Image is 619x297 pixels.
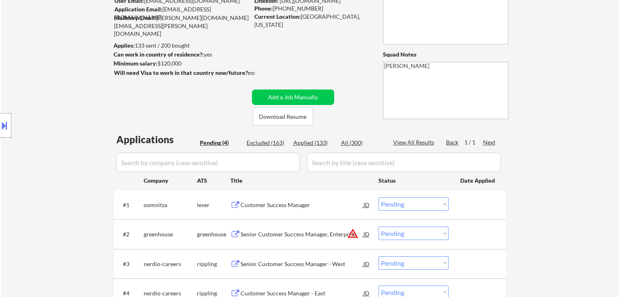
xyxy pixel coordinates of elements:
[363,256,371,271] div: JD
[254,4,370,13] div: [PHONE_NUMBER]
[393,138,437,146] div: View All Results
[383,50,508,59] div: Squad Notes
[254,13,301,20] strong: Current Location:
[114,41,249,50] div: 133 sent / 200 bought
[253,107,313,126] button: Download Resume
[363,227,371,241] div: JD
[123,260,137,268] div: #3
[247,139,287,147] div: Excluded (163)
[241,260,363,268] div: Senior Customer Success Manager - West
[293,139,334,147] div: Applied (133)
[460,177,496,185] div: Date Applied
[197,201,230,209] div: lever
[116,153,300,172] input: Search by company (case sensitive)
[241,201,363,209] div: Customer Success Manager
[114,59,249,68] div: $120,000
[254,13,370,28] div: [GEOGRAPHIC_DATA], [US_STATE]
[446,138,459,146] div: Back
[197,230,230,238] div: greenhouse
[114,69,249,76] strong: Will need Visa to work in that country now/future?:
[114,6,162,13] strong: Application Email:
[144,177,197,185] div: Company
[200,139,241,147] div: Pending (4)
[248,69,271,77] div: no
[114,14,249,38] div: [PERSON_NAME][DOMAIN_NAME][EMAIL_ADDRESS][PERSON_NAME][DOMAIN_NAME]
[347,228,359,239] button: warning_amber
[144,260,197,268] div: nerdio-careers
[114,42,135,49] strong: Applies:
[464,138,483,146] div: 1 / 1
[341,139,382,147] div: All (300)
[144,201,197,209] div: oomnitza
[252,90,334,105] button: Add a Job Manually
[114,5,249,21] div: [EMAIL_ADDRESS][DOMAIN_NAME]
[114,14,156,21] strong: Mailslurp Email:
[114,51,204,58] strong: Can work in country of residence?:
[307,153,501,172] input: Search by title (case sensitive)
[241,230,363,238] div: Senior Customer Success Manager, Enterprise
[378,173,448,188] div: Status
[197,260,230,268] div: rippling
[230,177,371,185] div: Title
[123,230,137,238] div: #2
[116,135,197,144] div: Applications
[483,138,496,146] div: Next
[123,201,137,209] div: #1
[363,197,371,212] div: JD
[114,50,247,59] div: yes
[144,230,197,238] div: greenhouse
[254,5,273,12] strong: Phone:
[197,177,230,185] div: ATS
